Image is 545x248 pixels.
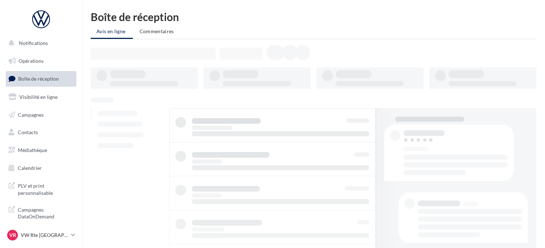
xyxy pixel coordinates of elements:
span: Visibilité en ligne [19,94,57,100]
div: Boîte de réception [91,11,536,22]
span: Commentaires [140,28,174,34]
a: Calendrier [4,161,78,176]
span: Médiathèque [18,147,47,153]
a: Opérations [4,54,78,69]
span: VR [9,232,16,239]
span: PLV et print personnalisable [18,181,74,196]
a: Campagnes DataOnDemand [4,202,78,223]
span: Calendrier [18,165,42,171]
a: PLV et print personnalisable [4,178,78,199]
a: VR VW Rte [GEOGRAPHIC_DATA] [6,228,76,242]
a: Boîte de réception [4,71,78,86]
span: Notifications [19,40,48,46]
span: Contacts [18,129,38,135]
span: Boîte de réception [18,76,59,82]
a: Visibilité en ligne [4,90,78,105]
a: Contacts [4,125,78,140]
span: Campagnes [18,111,44,117]
span: Campagnes DataOnDemand [18,205,74,220]
button: Notifications [4,36,75,51]
a: Médiathèque [4,143,78,158]
span: Opérations [19,58,44,64]
a: Campagnes [4,107,78,122]
p: VW Rte [GEOGRAPHIC_DATA] [21,232,68,239]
